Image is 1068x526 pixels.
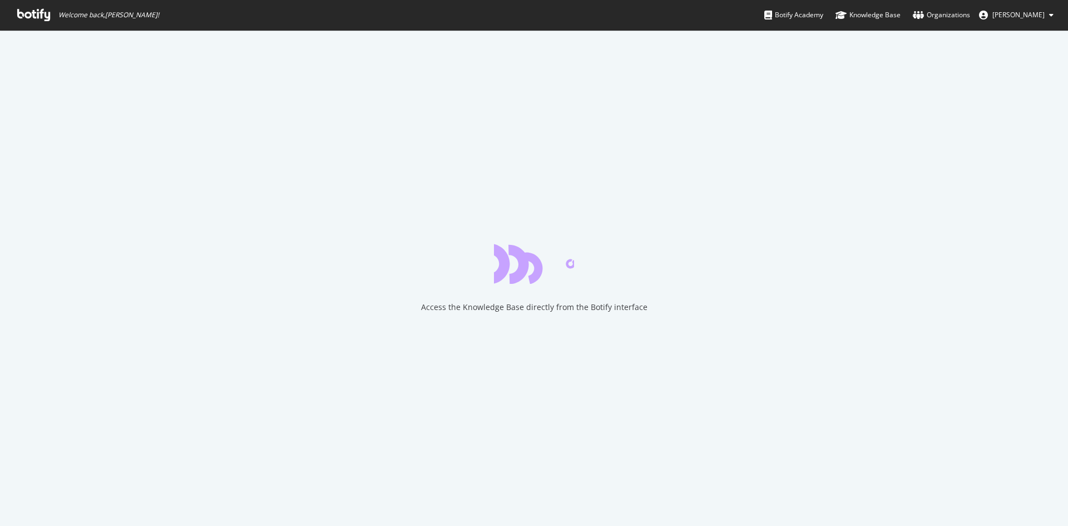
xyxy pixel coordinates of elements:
[913,9,970,21] div: Organizations
[58,11,159,19] span: Welcome back, [PERSON_NAME] !
[970,6,1062,24] button: [PERSON_NAME]
[421,302,647,313] div: Access the Knowledge Base directly from the Botify interface
[764,9,823,21] div: Botify Academy
[494,244,574,284] div: animation
[835,9,901,21] div: Knowledge Base
[992,10,1045,19] span: Marta Plaza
